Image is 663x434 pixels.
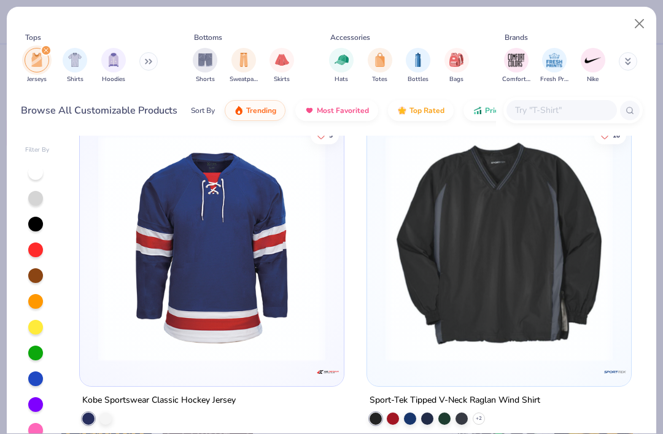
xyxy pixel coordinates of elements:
img: TopRated.gif [397,106,407,115]
button: filter button [25,48,49,84]
span: Hoodies [102,75,125,84]
button: Close [628,12,651,36]
div: filter for Hoodies [101,48,126,84]
span: Top Rated [409,106,444,115]
span: Hats [335,75,348,84]
div: Sort By [191,105,215,116]
img: Totes Image [373,53,387,67]
button: filter button [540,48,568,84]
button: Top Rated [388,100,454,121]
button: filter button [63,48,87,84]
img: Nike Image [584,51,602,69]
span: Fresh Prints [540,75,568,84]
img: Hoodies Image [107,53,120,67]
button: filter button [368,48,392,84]
div: Accessories [330,32,370,43]
button: Price [463,100,512,121]
div: filter for Skirts [269,48,294,84]
span: 5 [329,132,333,138]
img: b0ca8c2d-52c5-4bfb-9741-d3e66161185d [379,134,619,361]
span: 10 [613,132,620,138]
img: trending.gif [234,106,244,115]
div: filter for Hats [329,48,354,84]
img: Skirts Image [275,53,289,67]
span: Price [485,106,503,115]
span: Trending [246,106,276,115]
div: filter for Nike [581,48,605,84]
button: filter button [193,48,217,84]
img: Sweatpants Image [237,53,250,67]
img: Shirts Image [68,53,82,67]
img: Comfort Colors Image [507,51,525,69]
span: + 2 [476,414,482,422]
img: Shorts Image [198,53,212,67]
div: filter for Shirts [63,48,87,84]
img: most_fav.gif [304,106,314,115]
div: filter for Shorts [193,48,217,84]
button: filter button [230,48,258,84]
button: filter button [269,48,294,84]
button: Like [311,126,339,144]
div: Kobe Sportswear Classic Hockey Jersey [82,392,236,408]
div: filter for Sweatpants [230,48,258,84]
div: Browse All Customizable Products [21,103,177,118]
button: filter button [502,48,530,84]
span: Shorts [196,75,215,84]
img: Bottles Image [411,53,425,67]
div: Sport-Tek Tipped V-Neck Raglan Wind Shirt [370,392,540,408]
button: filter button [444,48,469,84]
img: Bags Image [449,53,463,67]
input: Try "T-Shirt" [514,103,608,117]
div: filter for Totes [368,48,392,84]
button: Most Favorited [295,100,378,121]
div: filter for Comfort Colors [502,48,530,84]
div: filter for Bottles [406,48,430,84]
img: Kobe Sportswear logo [316,359,340,384]
div: Tops [25,32,41,43]
span: Comfort Colors [502,75,530,84]
span: Most Favorited [317,106,369,115]
span: Bottles [408,75,428,84]
button: filter button [581,48,605,84]
span: Nike [587,75,599,84]
img: Hats Image [335,53,349,67]
span: Bags [449,75,463,84]
div: filter for Bags [444,48,469,84]
span: Sweatpants [230,75,258,84]
span: Shirts [67,75,83,84]
button: Trending [225,100,285,121]
span: Totes [372,75,387,84]
button: Like [594,126,626,144]
button: filter button [101,48,126,84]
span: Jerseys [27,75,47,84]
button: filter button [329,48,354,84]
img: d81191bb-cf6e-4fe9-9481-c31e49d89d8c [92,134,331,361]
div: Brands [505,32,528,43]
div: Bottoms [194,32,222,43]
div: filter for Fresh Prints [540,48,568,84]
img: Fresh Prints Image [545,51,564,69]
div: Filter By [25,145,50,155]
span: Skirts [274,75,290,84]
img: Jerseys Image [30,53,44,67]
button: filter button [406,48,430,84]
div: filter for Jerseys [25,48,49,84]
img: Sport-Tek logo [602,359,627,384]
